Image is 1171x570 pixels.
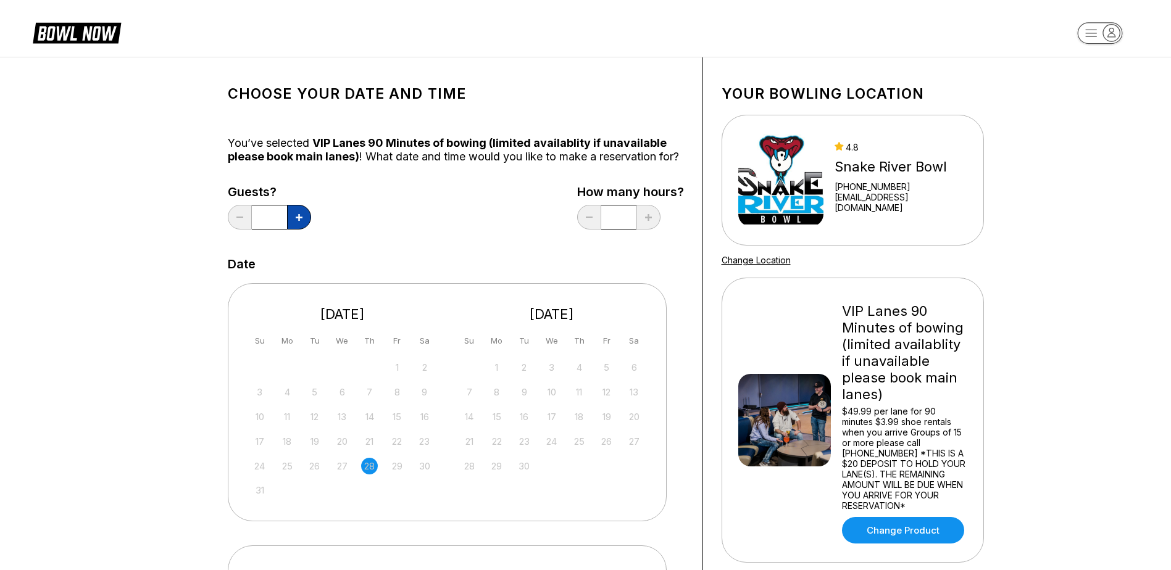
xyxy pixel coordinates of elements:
div: Not available Saturday, September 6th, 2025 [626,359,643,376]
div: Not available Tuesday, September 2nd, 2025 [516,359,533,376]
div: Not available Wednesday, August 13th, 2025 [334,408,351,425]
div: We [543,332,560,349]
div: Not available Thursday, September 18th, 2025 [571,408,588,425]
img: VIP Lanes 90 Minutes of bowing (limited availablity if unavailable please book main lanes) [738,374,831,466]
a: [EMAIL_ADDRESS][DOMAIN_NAME] [835,192,967,213]
div: Not available Friday, September 19th, 2025 [598,408,615,425]
div: Th [571,332,588,349]
div: Sa [416,332,433,349]
div: Not available Wednesday, September 17th, 2025 [543,408,560,425]
div: Not available Saturday, September 13th, 2025 [626,384,643,400]
div: Not available Wednesday, August 27th, 2025 [334,458,351,474]
div: Not available Sunday, August 24th, 2025 [251,458,268,474]
div: Not available Wednesday, September 10th, 2025 [543,384,560,400]
div: 4.8 [835,142,967,152]
div: $49.99 per lane for 90 minutes $3.99 shoe rentals when you arrive Groups of 15 or more please cal... [842,406,967,511]
div: Not available Friday, August 1st, 2025 [389,359,406,376]
div: Not available Friday, September 26th, 2025 [598,433,615,450]
div: Su [251,332,268,349]
div: Not available Monday, September 22nd, 2025 [488,433,505,450]
div: Not available Thursday, September 25th, 2025 [571,433,588,450]
div: Fr [598,332,615,349]
div: Not available Monday, August 25th, 2025 [279,458,296,474]
div: Not available Monday, August 4th, 2025 [279,384,296,400]
div: Not available Sunday, August 3rd, 2025 [251,384,268,400]
div: Not available Thursday, August 7th, 2025 [361,384,378,400]
div: Not available Sunday, August 17th, 2025 [251,433,268,450]
div: Not available Saturday, August 30th, 2025 [416,458,433,474]
div: Not available Sunday, September 21st, 2025 [461,433,478,450]
div: Not available Friday, August 22nd, 2025 [389,433,406,450]
div: Not available Tuesday, August 12th, 2025 [306,408,323,425]
div: Su [461,332,478,349]
h1: Your bowling location [722,85,984,102]
div: Not available Sunday, September 14th, 2025 [461,408,478,425]
div: [DATE] [456,306,648,323]
div: We [334,332,351,349]
div: Not available Monday, September 15th, 2025 [488,408,505,425]
div: month 2025-09 [459,358,644,474]
div: Not available Wednesday, August 6th, 2025 [334,384,351,400]
div: Not available Tuesday, September 9th, 2025 [516,384,533,400]
div: Not available Thursday, September 4th, 2025 [571,359,588,376]
div: Not available Tuesday, August 5th, 2025 [306,384,323,400]
div: Not available Monday, August 11th, 2025 [279,408,296,425]
div: Not available Monday, August 18th, 2025 [279,433,296,450]
div: Not available Sunday, September 7th, 2025 [461,384,478,400]
div: Not available Saturday, August 9th, 2025 [416,384,433,400]
div: Not available Friday, August 8th, 2025 [389,384,406,400]
div: month 2025-08 [250,358,435,499]
div: [PHONE_NUMBER] [835,181,967,192]
div: Not available Tuesday, September 23rd, 2025 [516,433,533,450]
div: Mo [488,332,505,349]
div: Not available Saturday, August 16th, 2025 [416,408,433,425]
div: Not available Saturday, August 2nd, 2025 [416,359,433,376]
div: Not available Tuesday, August 19th, 2025 [306,433,323,450]
div: Not available Friday, September 5th, 2025 [598,359,615,376]
a: Change Location [722,255,791,265]
div: Tu [306,332,323,349]
div: Not available Friday, September 12th, 2025 [598,384,615,400]
div: Not available Saturday, August 23rd, 2025 [416,433,433,450]
div: VIP Lanes 90 Minutes of bowing (limited availablity if unavailable please book main lanes) [842,303,967,403]
div: Not available Monday, September 8th, 2025 [488,384,505,400]
div: Not available Thursday, August 21st, 2025 [361,433,378,450]
div: Not available Saturday, September 27th, 2025 [626,433,643,450]
label: How many hours? [577,185,684,199]
div: Not available Sunday, August 10th, 2025 [251,408,268,425]
div: Not available Friday, August 29th, 2025 [389,458,406,474]
div: Not available Wednesday, September 24th, 2025 [543,433,560,450]
span: VIP Lanes 90 Minutes of bowing (limited availablity if unavailable please book main lanes) [228,136,667,163]
div: Not available Thursday, August 28th, 2025 [361,458,378,474]
div: Th [361,332,378,349]
div: Mo [279,332,296,349]
div: Not available Monday, September 1st, 2025 [488,359,505,376]
div: You’ve selected ! What date and time would you like to make a reservation for? [228,136,684,163]
div: Not available Wednesday, August 20th, 2025 [334,433,351,450]
div: Not available Tuesday, September 30th, 2025 [516,458,533,474]
div: Not available Sunday, September 28th, 2025 [461,458,478,474]
h1: Choose your Date and time [228,85,684,102]
img: Snake River Bowl [738,134,824,226]
div: Not available Thursday, September 11th, 2025 [571,384,588,400]
div: Not available Thursday, August 14th, 2025 [361,408,378,425]
div: Not available Sunday, August 31st, 2025 [251,482,268,498]
label: Date [228,257,256,271]
div: Not available Tuesday, August 26th, 2025 [306,458,323,474]
label: Guests? [228,185,311,199]
div: Not available Saturday, September 20th, 2025 [626,408,643,425]
div: Tu [516,332,533,349]
div: Not available Monday, September 29th, 2025 [488,458,505,474]
div: Snake River Bowl [835,159,967,175]
div: Sa [626,332,643,349]
div: Not available Tuesday, September 16th, 2025 [516,408,533,425]
a: Change Product [842,517,964,543]
div: Fr [389,332,406,349]
div: [DATE] [247,306,438,323]
div: Not available Friday, August 15th, 2025 [389,408,406,425]
div: Not available Wednesday, September 3rd, 2025 [543,359,560,376]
